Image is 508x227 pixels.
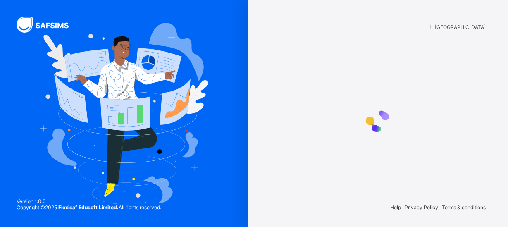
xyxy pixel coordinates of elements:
img: SAFSIMS Logo [17,17,79,33]
span: Copyright © 2025 All rights reserved. [17,204,161,210]
span: Help [390,204,401,210]
span: Version 1.0.0 [17,198,161,204]
img: Hero Image [40,23,208,204]
img: Himma International College [410,17,431,37]
span: [GEOGRAPHIC_DATA] [435,24,486,30]
strong: Flexisaf Edusoft Limited. [58,204,119,210]
span: Privacy Policy [405,204,438,210]
span: Terms & conditions [442,204,486,210]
